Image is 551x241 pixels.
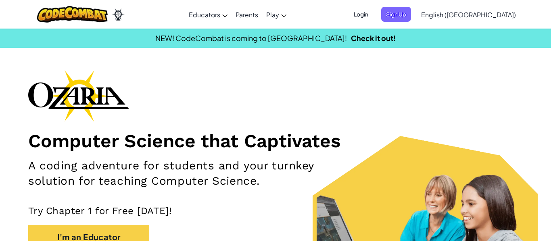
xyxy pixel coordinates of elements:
[262,4,290,25] a: Play
[417,4,520,25] a: English ([GEOGRAPHIC_DATA])
[185,4,232,25] a: Educators
[28,158,359,189] h2: A coding adventure for students and your turnkey solution for teaching Computer Science.
[189,10,220,19] span: Educators
[232,4,262,25] a: Parents
[351,33,396,43] a: Check it out!
[28,130,523,152] h1: Computer Science that Captivates
[155,33,347,43] span: NEW! CodeCombat is coming to [GEOGRAPHIC_DATA]!
[28,70,129,122] img: Ozaria branding logo
[28,205,523,217] p: Try Chapter 1 for Free [DATE]!
[381,7,411,22] button: Sign Up
[112,8,125,21] img: Ozaria
[349,7,373,22] button: Login
[37,6,108,23] img: CodeCombat logo
[421,10,516,19] span: English ([GEOGRAPHIC_DATA])
[266,10,279,19] span: Play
